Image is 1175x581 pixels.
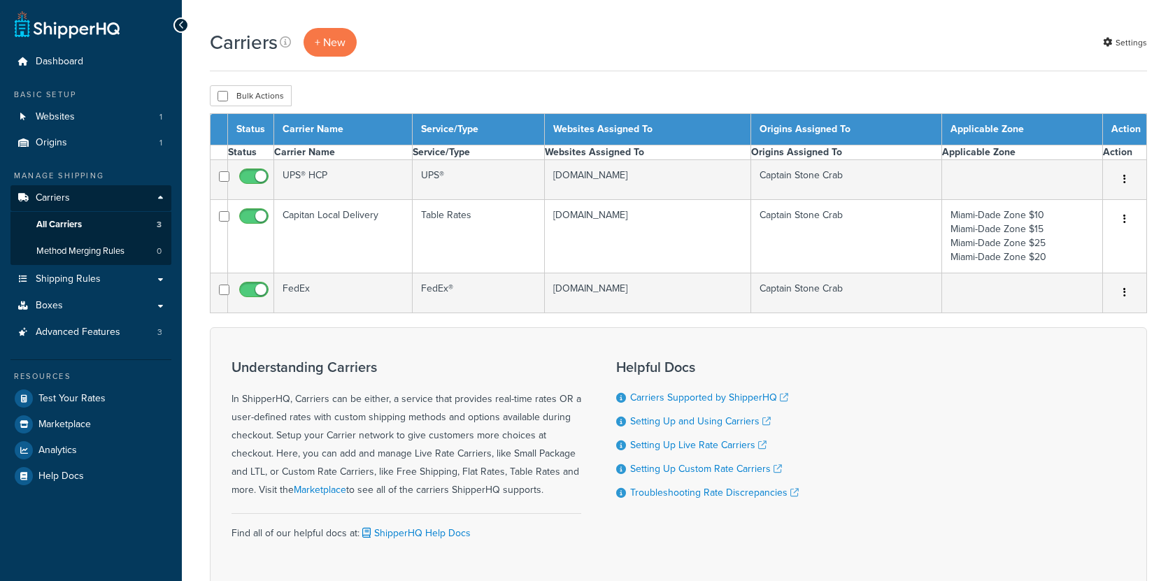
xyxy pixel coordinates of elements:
button: Bulk Actions [210,85,292,106]
a: Troubleshooting Rate Discrepancies [630,485,799,500]
span: Shipping Rules [36,273,101,285]
th: Origins Assigned To [750,145,942,160]
th: Applicable Zone [942,114,1103,145]
span: Carriers [36,192,70,204]
th: Status [228,114,274,145]
a: Dashboard [10,49,171,75]
a: Setting Up Live Rate Carriers [630,438,767,452]
th: Websites Assigned To [544,145,750,160]
a: + New [304,28,357,57]
th: Action [1103,114,1147,145]
div: Manage Shipping [10,170,171,182]
h3: Understanding Carriers [232,359,581,375]
td: [DOMAIN_NAME] [544,200,750,273]
a: ShipperHQ Help Docs [359,526,471,540]
span: 3 [157,327,162,338]
th: Carrier Name [274,114,413,145]
li: Websites [10,104,171,130]
td: Miami-Dade Zone $10 Miami-Dade Zone $15 Miami-Dade Zone $25 Miami-Dade Zone $20 [942,200,1103,273]
li: Origins [10,130,171,156]
a: Origins 1 [10,130,171,156]
a: Advanced Features 3 [10,320,171,345]
a: Shipping Rules [10,266,171,292]
td: UPS® HCP [274,160,413,200]
a: Method Merging Rules 0 [10,238,171,264]
span: Marketplace [38,419,91,431]
span: Analytics [38,445,77,457]
div: Resources [10,371,171,382]
a: Websites 1 [10,104,171,130]
span: All Carriers [36,219,82,231]
span: 1 [159,137,162,149]
span: Origins [36,137,67,149]
td: Capitan Local Delivery [274,200,413,273]
a: Analytics [10,438,171,463]
span: Help Docs [38,471,84,482]
th: Carrier Name [274,145,413,160]
span: Websites [36,111,75,123]
li: Method Merging Rules [10,238,171,264]
td: UPS® [412,160,544,200]
th: Action [1103,145,1147,160]
span: Method Merging Rules [36,245,124,257]
li: Carriers [10,185,171,265]
span: Boxes [36,300,63,312]
span: Dashboard [36,56,83,68]
td: Captain Stone Crab [750,273,942,313]
th: Websites Assigned To [544,114,750,145]
th: Origins Assigned To [750,114,942,145]
span: 1 [159,111,162,123]
th: Service/Type [412,145,544,160]
a: Setting Up Custom Rate Carriers [630,461,782,476]
li: All Carriers [10,212,171,238]
td: FedEx® [412,273,544,313]
a: Settings [1103,33,1147,52]
a: All Carriers 3 [10,212,171,238]
th: Status [228,145,274,160]
td: [DOMAIN_NAME] [544,160,750,200]
td: [DOMAIN_NAME] [544,273,750,313]
h3: Helpful Docs [616,359,799,375]
h1: Carriers [210,29,278,56]
div: Find all of our helpful docs at: [232,513,581,543]
a: Marketplace [294,482,346,497]
a: Carriers [10,185,171,211]
div: In ShipperHQ, Carriers can be either, a service that provides real-time rates OR a user-defined r... [232,359,581,499]
td: Captain Stone Crab [750,200,942,273]
td: Captain Stone Crab [750,160,942,200]
td: FedEx [274,273,413,313]
a: Carriers Supported by ShipperHQ [630,390,788,405]
li: Advanced Features [10,320,171,345]
span: 3 [157,219,162,231]
span: 0 [157,245,162,257]
div: Basic Setup [10,89,171,101]
a: Marketplace [10,412,171,437]
span: Advanced Features [36,327,120,338]
a: Setting Up and Using Carriers [630,414,771,429]
th: Applicable Zone [942,145,1103,160]
td: Table Rates [412,200,544,273]
th: Service/Type [412,114,544,145]
a: ShipperHQ Home [15,10,120,38]
span: Test Your Rates [38,393,106,405]
a: Test Your Rates [10,386,171,411]
a: Boxes [10,293,171,319]
a: Help Docs [10,464,171,489]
